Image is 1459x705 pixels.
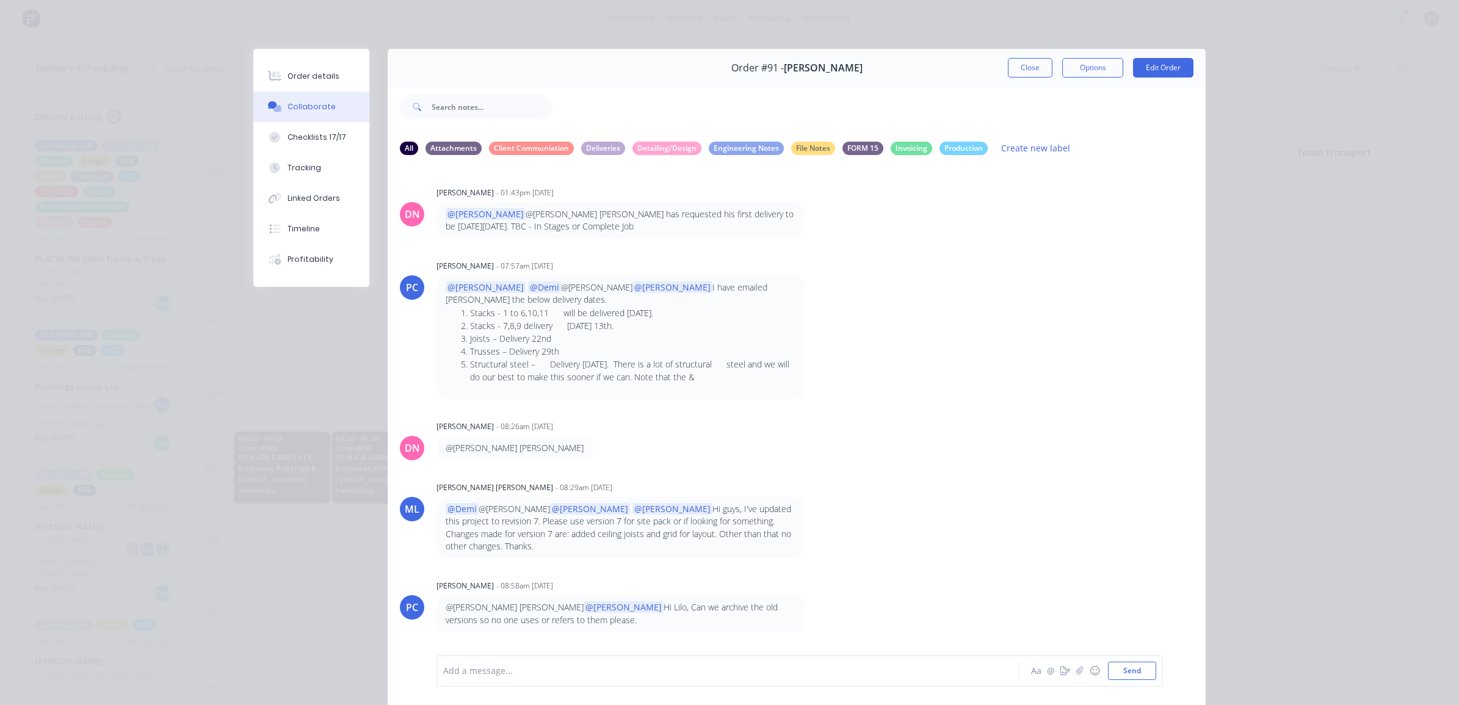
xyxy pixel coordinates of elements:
div: Linked Orders [288,193,340,204]
li: Joists – Delivery 22nd [470,332,795,345]
li: Structural steel – Delivery [DATE]. There is a lot of structural steel and we will do our best to... [470,358,795,383]
div: File Notes [791,142,835,155]
div: - 07:57am [DATE] [496,261,553,272]
button: Close [1008,58,1052,78]
div: Checklists 17/17 [288,132,346,143]
div: PC [406,280,418,295]
p: @[PERSON_NAME] I have emailed [PERSON_NAME] the below delivery dates. [446,281,795,306]
p: @[PERSON_NAME] [PERSON_NAME] Hi Lilo, Can we archive the old versions so no one uses or refers to... [446,601,795,626]
div: Invoicing [891,142,932,155]
div: [PERSON_NAME] [436,261,494,272]
div: Detailing/Design [632,142,701,155]
span: @Demi [528,281,561,293]
div: FORM 15 [842,142,883,155]
span: @Demi [446,503,479,515]
p: @[PERSON_NAME] [PERSON_NAME] has requested his first delivery to be [DATE][DATE]. TBC - In Stages... [446,208,795,233]
p: @[PERSON_NAME] [PERSON_NAME] [446,442,584,454]
div: - 08:58am [DATE] [496,580,553,591]
li: Trusses – Delivery 29th [470,345,795,358]
span: @[PERSON_NAME] [632,503,712,515]
div: [PERSON_NAME] [PERSON_NAME] [436,482,553,493]
div: [PERSON_NAME] [436,187,494,198]
p: @[PERSON_NAME] Hi guys, I've updated this project to revision 7. Please use version 7 for site pa... [446,503,795,552]
span: @[PERSON_NAME] [446,281,526,293]
div: Tracking [288,162,321,173]
span: @[PERSON_NAME] [446,208,526,220]
button: @ [1043,663,1058,678]
div: Order details [288,71,339,82]
span: [PERSON_NAME] [784,62,863,74]
div: Production [939,142,988,155]
div: Collaborate [288,101,336,112]
button: ☺ [1087,663,1102,678]
button: Options [1062,58,1123,78]
div: Attachments [425,142,482,155]
button: Send [1108,662,1156,680]
div: - 08:29am [DATE] [556,482,612,493]
div: All [400,142,418,155]
div: Timeline [288,223,320,234]
div: Engineering Notes [709,142,784,155]
button: Tracking [253,153,369,183]
button: Timeline [253,214,369,244]
span: @[PERSON_NAME] [632,281,712,293]
div: [PERSON_NAME] [436,421,494,432]
input: Search notes... [432,95,552,119]
button: Collaborate [253,92,369,122]
button: Edit Order [1133,58,1193,78]
div: ML [405,502,419,516]
button: Order details [253,61,369,92]
span: Order #91 - [731,62,784,74]
div: Deliveries [581,142,625,155]
div: DN [405,441,420,455]
button: Create new label [995,140,1077,156]
div: - 01:43pm [DATE] [496,187,554,198]
button: Checklists 17/17 [253,122,369,153]
div: Profitability [288,254,333,265]
li: Stacks - 7,8,9 delivery [DATE] 13th. [470,319,795,332]
button: Linked Orders [253,183,369,214]
button: Aa [1029,663,1043,678]
div: Client Communiation [489,142,574,155]
div: - 08:26am [DATE] [496,421,553,432]
li: Stacks - 1 to 6,10,11 will be delivered [DATE]. [470,306,795,319]
div: DN [405,207,420,222]
div: [PERSON_NAME] [436,580,494,591]
div: PC [406,600,418,615]
span: @[PERSON_NAME] [550,503,630,515]
span: @[PERSON_NAME] [584,601,664,613]
button: Profitability [253,244,369,275]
